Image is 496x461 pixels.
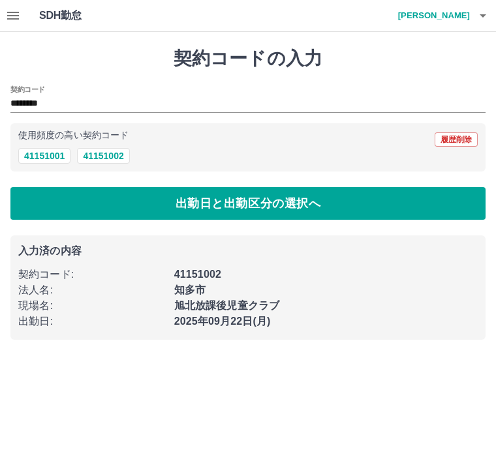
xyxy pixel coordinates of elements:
[174,316,271,327] b: 2025年09月22日(月)
[174,269,221,280] b: 41151002
[174,300,280,311] b: 旭北放課後児童クラブ
[18,298,166,314] p: 現場名 :
[18,131,129,140] p: 使用頻度の高い契約コード
[174,284,206,295] b: 知多市
[18,148,70,164] button: 41151001
[77,148,129,164] button: 41151002
[18,282,166,298] p: 法人名 :
[10,48,486,70] h1: 契約コードの入力
[18,267,166,282] p: 契約コード :
[435,132,478,147] button: 履歴削除
[18,246,478,256] p: 入力済の内容
[18,314,166,329] p: 出勤日 :
[10,84,45,95] h2: 契約コード
[10,187,486,220] button: 出勤日と出勤区分の選択へ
